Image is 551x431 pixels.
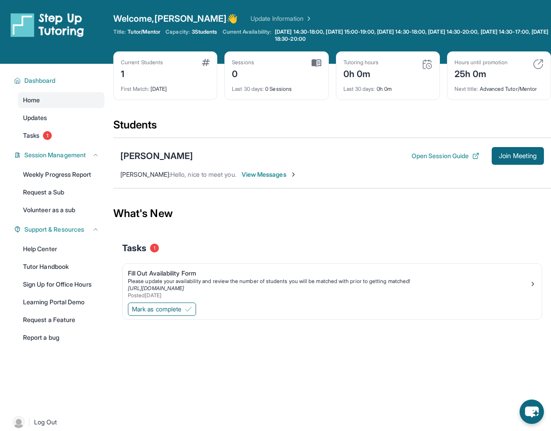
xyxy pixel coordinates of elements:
a: Request a Feature [18,312,104,328]
div: 0 Sessions [232,80,321,93]
span: 1 [150,244,159,252]
span: Tasks [23,131,39,140]
div: Sessions [232,59,254,66]
a: Fill Out Availability FormPlease update your availability and review the number of students you w... [123,264,542,301]
img: card [312,59,321,67]
span: First Match : [121,85,149,92]
div: Tutoring hours [343,59,379,66]
img: user-img [12,416,25,428]
div: 0 [232,66,254,80]
a: Update Information [250,14,312,23]
button: Mark as complete [128,303,196,316]
span: Tasks [122,242,146,254]
a: Volunteer as a sub [18,202,104,218]
img: Mark as complete [185,306,192,313]
a: Learning Portal Demo [18,294,104,310]
div: 0h 0m [343,66,379,80]
span: | [28,417,31,427]
span: [DATE] 14:30-18:00, [DATE] 15:00-19:00, [DATE] 14:30-18:00, [DATE] 14:30-20:00, [DATE] 14:30-17:0... [275,28,549,43]
span: 1 [43,131,52,140]
div: 25h 0m [455,66,508,80]
a: Help Center [18,241,104,257]
span: Hello, nice to meet you. [170,171,236,178]
a: Home [18,92,104,108]
div: Hours until promotion [455,59,508,66]
span: Last 30 days : [232,85,264,92]
img: card [202,59,210,66]
div: Advanced Tutor/Mentor [455,80,543,93]
span: Session Management [24,151,86,159]
a: Updates [18,110,104,126]
button: Support & Resources [21,225,99,234]
a: Sign Up for Office Hours [18,276,104,292]
img: Chevron Right [304,14,312,23]
a: [DATE] 14:30-18:00, [DATE] 15:00-19:00, [DATE] 14:30-18:00, [DATE] 14:30-20:00, [DATE] 14:30-17:0... [273,28,551,43]
a: Tutor Handbook [18,259,104,275]
a: [URL][DOMAIN_NAME] [128,285,184,291]
span: Last 30 days : [343,85,375,92]
span: Tutor/Mentor [127,28,160,35]
span: Log Out [34,418,57,427]
a: Weekly Progress Report [18,167,104,182]
button: Dashboard [21,76,99,85]
div: [DATE] [121,80,210,93]
span: Support & Resources [24,225,84,234]
img: Chevron-Right [290,171,297,178]
div: 0h 0m [343,80,432,93]
span: View Messages [242,170,297,179]
span: Current Availability: [223,28,271,43]
span: Title: [113,28,126,35]
div: Please update your availability and review the number of students you will be matched with prior ... [128,278,529,285]
div: Current Students [121,59,163,66]
button: Join Meeting [492,147,544,165]
button: chat-button [520,400,544,424]
span: [PERSON_NAME] : [120,171,170,178]
a: Report a bug [18,330,104,346]
img: card [533,59,543,70]
div: Fill Out Availability Form [128,269,529,278]
span: Home [23,96,40,105]
div: What's New [113,194,551,233]
span: Mark as complete [132,305,181,314]
button: Session Management [21,151,99,159]
img: logo [11,12,84,37]
span: Next title : [455,85,478,92]
span: Updates [23,113,47,122]
span: Capacity: [166,28,190,35]
button: Open Session Guide [412,151,479,160]
span: 3 Students [192,28,217,35]
a: Request a Sub [18,184,104,200]
div: Posted [DATE] [128,292,529,299]
span: Dashboard [24,76,56,85]
span: Welcome, [PERSON_NAME] 👋 [113,12,238,25]
a: Tasks1 [18,128,104,144]
div: 1 [121,66,163,80]
span: Join Meeting [499,153,537,159]
img: card [422,59,432,70]
div: [PERSON_NAME] [120,150,193,162]
div: Students [113,118,551,137]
